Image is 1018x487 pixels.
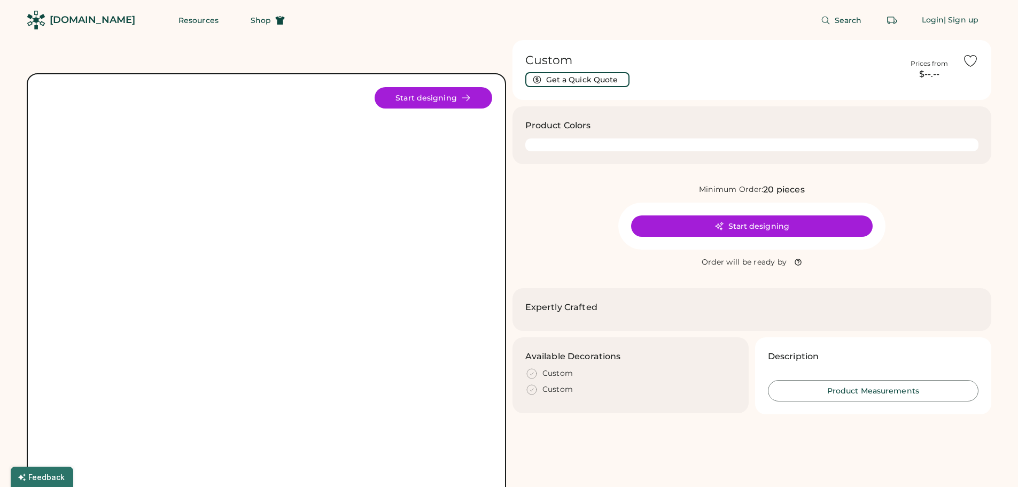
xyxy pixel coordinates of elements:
div: [DOMAIN_NAME] [50,13,135,27]
div: | Sign up [944,15,978,26]
h2: Expertly Crafted [525,301,597,314]
h1: Custom [525,53,897,68]
div: 20 pieces [763,183,804,196]
button: Product Measurements [768,380,978,401]
button: Retrieve an order [881,10,903,31]
button: Start designing [375,87,492,109]
div: Minimum Order: [699,184,764,195]
button: Search [808,10,875,31]
button: Resources [166,10,231,31]
button: Shop [238,10,298,31]
span: Search [835,17,862,24]
span: Shop [251,17,271,24]
div: Order will be ready by [702,257,787,268]
button: Start designing [631,215,873,237]
h3: Product Colors [525,119,591,132]
h3: Description [768,350,819,363]
div: $--.-- [903,68,956,81]
h3: Available Decorations [525,350,621,363]
div: Custom [542,384,573,395]
button: Get a Quick Quote [525,72,630,87]
div: Custom [542,368,573,379]
img: Rendered Logo - Screens [27,11,45,29]
div: Login [922,15,944,26]
div: Prices from [911,59,948,68]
